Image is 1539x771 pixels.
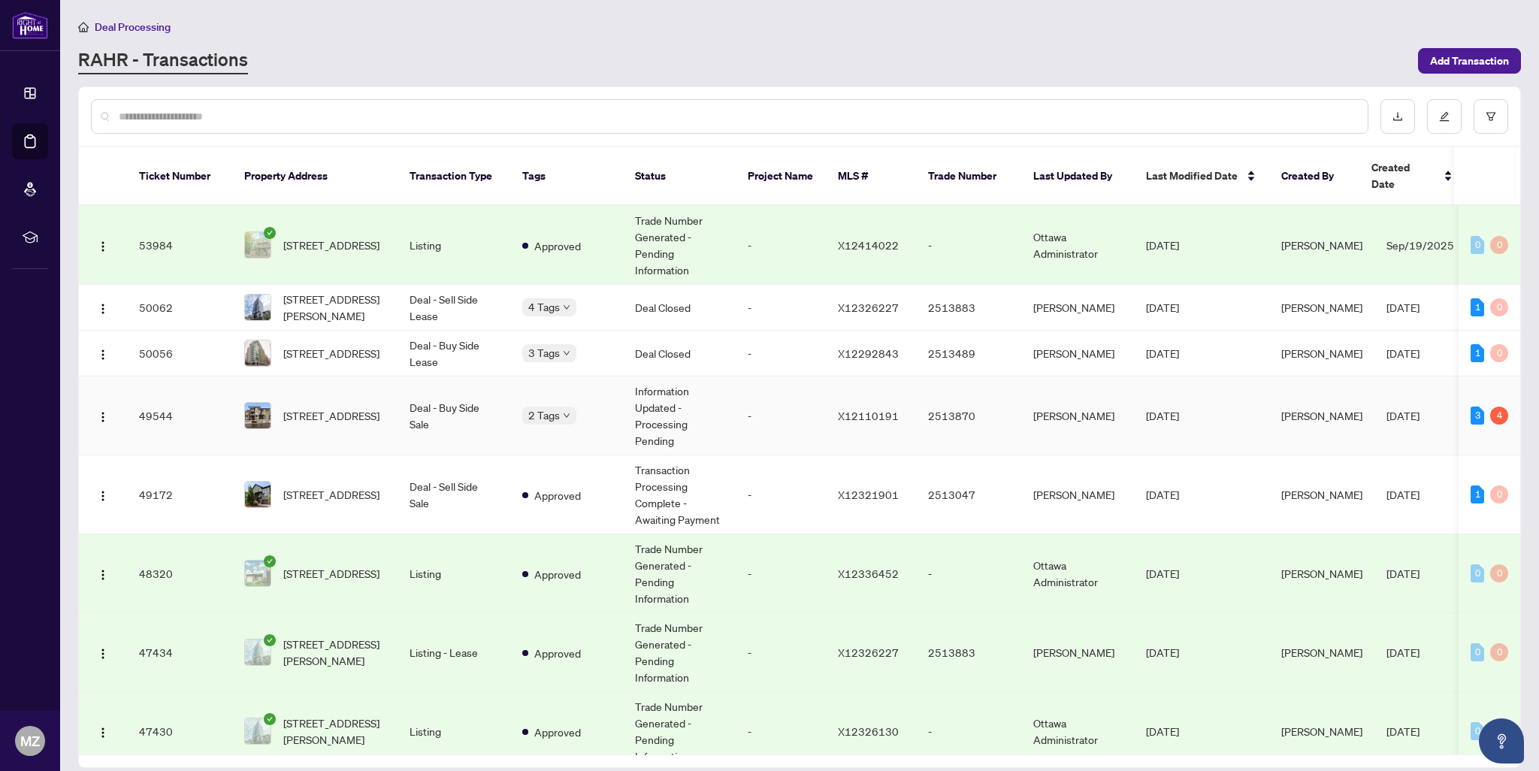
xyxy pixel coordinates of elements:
[264,227,276,239] span: check-circle
[1146,409,1179,422] span: [DATE]
[1471,722,1484,740] div: 0
[245,639,271,665] img: thumbnail-img
[398,206,510,285] td: Listing
[916,534,1021,613] td: -
[1281,567,1362,580] span: [PERSON_NAME]
[1380,99,1415,134] button: download
[127,331,232,376] td: 50056
[245,295,271,320] img: thumbnail-img
[563,349,570,357] span: down
[736,613,826,692] td: -
[97,349,109,361] img: Logo
[623,613,736,692] td: Trade Number Generated - Pending Information
[623,692,736,771] td: Trade Number Generated - Pending Information
[20,730,40,751] span: MZ
[1021,147,1134,206] th: Last Updated By
[1021,534,1134,613] td: Ottawa Administrator
[398,147,510,206] th: Transaction Type
[838,567,899,580] span: X12336452
[838,724,899,738] span: X12326130
[736,206,826,285] td: -
[1430,49,1509,73] span: Add Transaction
[1146,168,1238,184] span: Last Modified Date
[1134,147,1269,206] th: Last Modified Date
[283,715,386,748] span: [STREET_ADDRESS][PERSON_NAME]
[1490,344,1508,362] div: 0
[916,692,1021,771] td: -
[838,238,899,252] span: X12414022
[283,636,386,669] span: [STREET_ADDRESS][PERSON_NAME]
[245,403,271,428] img: thumbnail-img
[1490,485,1508,503] div: 0
[1471,344,1484,362] div: 1
[916,613,1021,692] td: 2513883
[736,692,826,771] td: -
[1146,346,1179,360] span: [DATE]
[1021,613,1134,692] td: [PERSON_NAME]
[623,534,736,613] td: Trade Number Generated - Pending Information
[736,331,826,376] td: -
[1146,646,1179,659] span: [DATE]
[534,724,581,740] span: Approved
[1371,159,1435,192] span: Created Date
[1490,298,1508,316] div: 0
[563,412,570,419] span: down
[264,555,276,567] span: check-circle
[398,692,510,771] td: Listing
[1471,236,1484,254] div: 0
[398,331,510,376] td: Deal - Buy Side Lease
[1386,301,1420,314] span: [DATE]
[283,407,379,424] span: [STREET_ADDRESS]
[1471,407,1484,425] div: 3
[245,340,271,366] img: thumbnail-img
[398,376,510,455] td: Deal - Buy Side Sale
[916,455,1021,534] td: 2513047
[736,534,826,613] td: -
[245,482,271,507] img: thumbnail-img
[97,240,109,252] img: Logo
[1386,567,1420,580] span: [DATE]
[1392,111,1403,122] span: download
[127,147,232,206] th: Ticket Number
[534,566,581,582] span: Approved
[1281,646,1362,659] span: [PERSON_NAME]
[1471,298,1484,316] div: 1
[12,11,48,39] img: logo
[1386,346,1420,360] span: [DATE]
[916,331,1021,376] td: 2513489
[245,718,271,744] img: thumbnail-img
[1439,111,1450,122] span: edit
[91,561,115,585] button: Logo
[838,409,899,422] span: X12110191
[623,147,736,206] th: Status
[127,534,232,613] td: 48320
[623,376,736,455] td: Information Updated - Processing Pending
[1021,331,1134,376] td: [PERSON_NAME]
[1490,564,1508,582] div: 0
[838,301,899,314] span: X12326227
[91,719,115,743] button: Logo
[1146,724,1179,738] span: [DATE]
[264,713,276,725] span: check-circle
[1386,488,1420,501] span: [DATE]
[916,376,1021,455] td: 2513870
[1386,724,1420,738] span: [DATE]
[1471,485,1484,503] div: 1
[91,233,115,257] button: Logo
[1281,238,1362,252] span: [PERSON_NAME]
[736,285,826,331] td: -
[1021,376,1134,455] td: [PERSON_NAME]
[127,285,232,331] td: 50062
[1471,643,1484,661] div: 0
[91,640,115,664] button: Logo
[127,692,232,771] td: 47430
[1281,724,1362,738] span: [PERSON_NAME]
[283,291,386,324] span: [STREET_ADDRESS][PERSON_NAME]
[91,295,115,319] button: Logo
[127,613,232,692] td: 47434
[91,482,115,506] button: Logo
[1281,301,1362,314] span: [PERSON_NAME]
[838,646,899,659] span: X12326227
[1471,564,1484,582] div: 0
[1386,409,1420,422] span: [DATE]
